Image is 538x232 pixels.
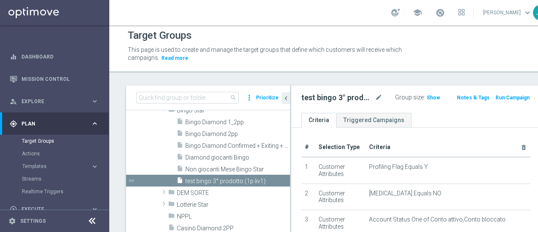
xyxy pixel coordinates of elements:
[301,157,315,184] td: 1
[523,8,532,17] span: keyboard_arrow_down
[315,184,366,210] td: Customer Attributes
[315,157,366,184] td: Customer Attributes
[10,120,91,128] div: Plan
[301,93,373,103] h2: test bingo 3° prodotto (1p liv1)
[21,45,99,68] a: Dashboard
[336,113,411,128] a: Triggered Campaigns
[21,121,91,126] span: Plan
[168,189,175,198] i: folder
[245,92,253,104] i: more_vert
[495,93,530,102] button: Run Campaign
[482,6,533,19] a: [PERSON_NAME]keyboard_arrow_down
[22,163,99,170] button: Templates keyboard_arrow_right
[282,92,290,104] button: chevron_left
[520,144,527,151] i: delete_forever
[395,94,424,101] label: Group size
[185,154,290,161] span: Diamond giocanti Bingo
[91,97,99,105] i: keyboard_arrow_right
[177,165,183,175] i: insert_drive_file
[185,166,290,173] span: Non giocanti Mese Bingo Star
[301,138,315,157] th: #
[9,76,99,83] button: Mission Control
[22,147,108,160] div: Actions
[255,92,280,104] button: Prioritize
[9,53,99,60] button: equalizer Dashboard
[185,142,290,149] span: Bingo Diamond Confirmed &#x2B; Exiting &#x2B; Young
[10,53,17,61] i: equalizer
[10,205,17,213] i: play_circle_outline
[128,46,402,61] span: This page is used to create and manage the target groups that define which customers will receive...
[22,135,108,147] div: Target Groups
[301,113,336,128] a: Criteria
[10,45,99,68] div: Dashboard
[9,98,99,105] button: person_search Explore keyboard_arrow_right
[22,173,108,185] div: Streams
[185,119,290,126] span: Bingo Diamond 1_2pp
[22,188,87,195] a: Realtime Triggers
[369,190,441,197] span: [MEDICAL_DATA] Equals NO
[20,219,46,224] a: Settings
[22,164,91,169] div: Templates
[185,178,290,185] span: test bingo 3&#xB0; prodotto (1p liv1)
[91,205,99,213] i: keyboard_arrow_right
[177,153,183,163] i: insert_drive_file
[21,99,91,104] span: Explore
[22,150,87,157] a: Actions
[10,120,17,128] i: gps_fixed
[10,98,17,105] i: person_search
[22,176,87,182] a: Streams
[424,94,425,101] label: :
[8,217,16,225] i: settings
[230,94,237,101] span: search
[9,206,99,213] button: play_circle_outline Execute keyboard_arrow_right
[10,98,91,105] div: Explore
[22,164,82,169] span: Templates
[369,216,506,223] span: Account Status One of Conto attivo,Conto bloccato
[161,53,189,63] button: Read more
[427,95,440,101] span: Show
[9,120,99,127] button: gps_fixed Plan keyboard_arrow_right
[282,94,290,102] i: chevron_left
[10,68,99,90] div: Mission Control
[177,130,183,139] i: insert_drive_file
[22,160,108,173] div: Templates
[168,212,175,222] i: folder
[177,107,290,114] span: Bingo Star
[128,29,192,42] h1: Target Groups
[91,163,99,171] i: keyboard_arrow_right
[185,131,290,138] span: Bingo Diamond 2pp
[91,120,99,128] i: keyboard_arrow_right
[177,225,290,232] span: Casin&#xF2; Diamond 2PP
[136,92,239,104] input: Quick find group or folder
[456,93,491,102] button: Notes & Tags
[168,106,175,116] i: folder
[177,201,290,208] span: Lotterie Star
[168,200,175,210] i: folder
[177,213,290,220] span: NPPL
[369,163,428,171] span: Profiling Flag Equals Y
[301,184,315,210] td: 2
[10,205,91,213] div: Execute
[315,138,366,157] th: Selection Type
[177,118,183,128] i: insert_drive_file
[21,207,91,212] span: Execute
[177,189,290,197] span: DEM SORTE
[369,144,390,150] span: Criteria
[375,93,382,103] i: mode_edit
[413,8,422,17] span: school
[177,141,183,151] i: insert_drive_file
[22,185,108,198] div: Realtime Triggers
[177,177,183,187] i: insert_drive_file
[21,68,99,90] a: Mission Control
[22,138,87,144] a: Target Groups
